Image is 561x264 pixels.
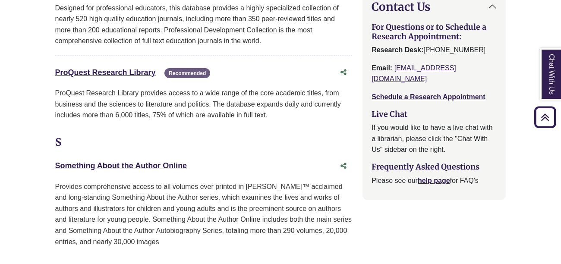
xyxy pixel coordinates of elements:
a: Schedule a Research Appointment [372,93,485,101]
strong: Email: [372,64,392,72]
p: If you would like to have a live chat with a librarian, please click the "Chat With Us" sidebar o... [372,122,497,155]
button: Share this database [335,158,352,174]
a: Back to Top [531,111,559,123]
a: ProQuest Research Library [55,68,156,77]
p: Please see our for FAQ's [372,175,497,186]
h3: S [55,136,353,149]
div: Designed for professional educators, this database provides a highly specialized collection of ne... [55,3,353,47]
p: ProQuest Research Library provides access to a wide range of the core academic titles, from busin... [55,88,353,121]
h3: Frequently Asked Questions [372,162,497,172]
button: Share this database [335,64,352,81]
a: help page [418,177,450,184]
p: [PHONE_NUMBER] [372,44,497,56]
h3: Live Chat [372,110,497,119]
a: Something About the Author Online [55,161,187,170]
p: Provides comprehensive access to all volumes ever printed in [PERSON_NAME]™ acclaimed and long-st... [55,181,353,248]
strong: Research Desk: [372,46,423,53]
a: [EMAIL_ADDRESS][DOMAIN_NAME] [372,64,456,83]
h3: For Questions or to Schedule a Research Appointment: [372,22,497,41]
span: Recommended [164,68,210,78]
